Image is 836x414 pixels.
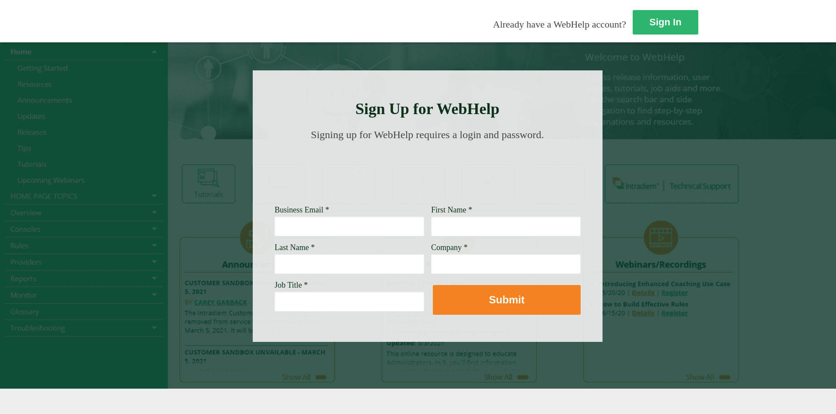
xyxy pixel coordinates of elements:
span: First Name * [431,205,472,214]
span: Job Title * [275,281,308,289]
span: Business Email * [275,205,329,214]
strong: Submit [489,294,524,306]
strong: Sign Up for WebHelp [355,100,500,118]
span: Last Name * [275,243,315,252]
button: Submit [433,285,581,315]
span: Signing up for WebHelp requires a login and password. [311,129,544,140]
span: Company * [431,243,468,252]
span: Already have a WebHelp account? [493,19,626,30]
img: Need Credentials? Sign up below. Have Credentials? Use the sign-in button. [280,150,575,193]
a: Sign In [633,10,698,35]
strong: Sign In [649,17,681,28]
